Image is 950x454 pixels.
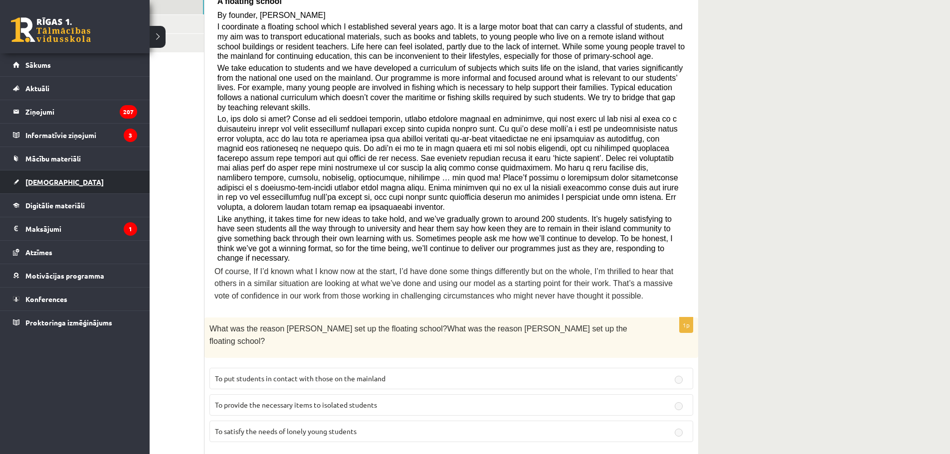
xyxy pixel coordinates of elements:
span: What was the reason [PERSON_NAME] set up the floating school?What was the reason [PERSON_NAME] se... [209,324,627,345]
span: I coordinate a floating school which I established several years ago. It is a large motor boat th... [217,22,685,60]
span: To satisfy the needs of lonely young students [215,427,357,436]
p: 1p [679,317,693,333]
span: Mācību materiāli [25,154,81,163]
span: Atzīmes [25,248,52,257]
a: Digitālie materiāli [13,194,137,217]
a: Motivācijas programma [13,264,137,287]
span: To put students in contact with those on the mainland [215,374,385,383]
span: By founder, [PERSON_NAME] [217,11,326,19]
a: Aktuāli [13,77,137,100]
a: Konferences [13,288,137,310]
span: Konferences [25,295,67,303]
span: Of course, If I’d known what I know now at the start, I’d have done some things differently but o... [214,267,673,300]
input: To put students in contact with those on the mainland [675,376,683,384]
span: Proktoringa izmēģinājums [25,318,112,327]
span: Sākums [25,60,51,69]
a: Rīgas 1. Tālmācības vidusskola [11,17,91,42]
a: [DEMOGRAPHIC_DATA] [13,170,137,193]
legend: Maksājumi [25,217,137,240]
input: To provide the necessary items to isolated students [675,402,683,410]
i: 1 [124,222,137,236]
span: We take education to students and we have developed a curriculum of subjects which suits life on ... [217,64,683,112]
span: [DEMOGRAPHIC_DATA] [25,177,104,186]
span: Digitālie materiāli [25,201,85,210]
span: Aktuāli [25,84,49,93]
a: Maksājumi1 [13,217,137,240]
a: Informatīvie ziņojumi3 [13,124,137,147]
span: To provide the necessary items to isolated students [215,400,377,409]
legend: Ziņojumi [25,100,137,123]
i: 207 [120,105,137,119]
legend: Informatīvie ziņojumi [25,124,137,147]
span: Like anything, it takes time for new ideas to take hold, and we’ve gradually grown to around 200 ... [217,215,673,263]
a: Ziņojumi207 [13,100,137,123]
span: Motivācijas programma [25,271,104,280]
input: To satisfy the needs of lonely young students [675,429,683,437]
i: 3 [124,129,137,142]
a: Atzīmes [13,241,137,264]
a: Sākums [13,53,137,76]
a: Proktoringa izmēģinājums [13,311,137,334]
span: Lo, ips dolo si amet? Conse ad eli seddoei temporin, utlabo etdolore magnaal en adminimve, qui no... [217,115,679,211]
a: Mācību materiāli [13,147,137,170]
